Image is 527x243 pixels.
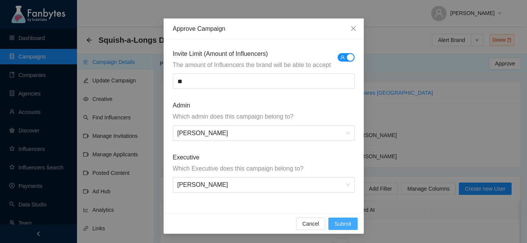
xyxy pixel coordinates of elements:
[173,164,355,173] span: Which Executive does this campaign belong to?
[340,55,345,60] span: user
[302,220,319,228] span: Cancel
[296,218,325,230] button: Cancel
[177,178,350,192] span: Brooke Tappin
[173,25,355,33] div: Approve Campaign
[173,153,355,162] span: Executive
[328,218,358,230] button: Submit
[173,49,355,59] span: Invite Limit (Amount of Influencers)
[173,112,355,121] span: Which admin does this campaign belong to?
[350,25,356,32] span: close
[343,18,364,39] button: Close
[177,126,350,141] span: Fiona Kolade
[335,220,351,228] span: Submit
[173,101,355,110] span: Admin
[173,60,355,70] span: The amount of Influencers the brand will be able to accept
